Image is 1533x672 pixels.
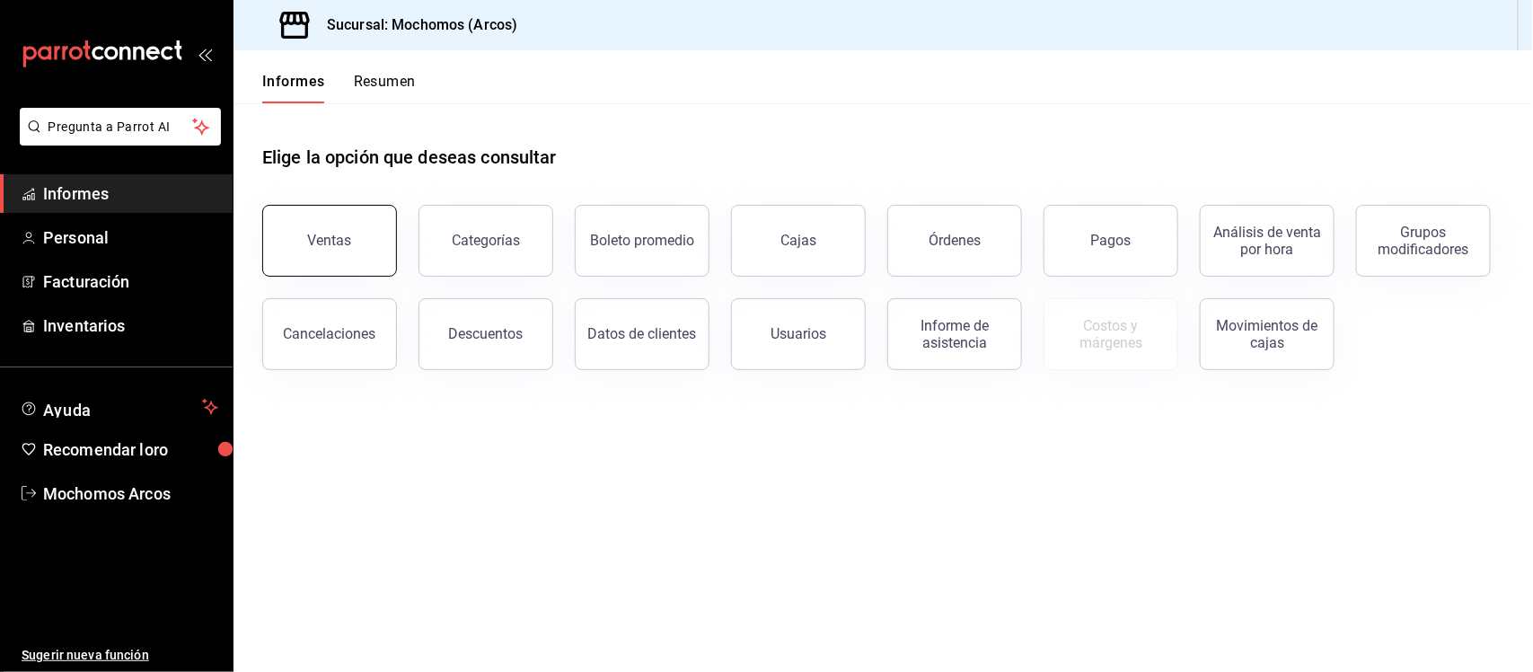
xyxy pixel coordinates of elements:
font: Sugerir nueva función [22,648,149,662]
font: Ventas [308,232,352,249]
font: Mochomos Arcos [43,484,171,503]
font: Resumen [354,73,416,90]
button: Ventas [262,205,397,277]
font: Personal [43,228,109,247]
button: Movimientos de cajas [1200,298,1335,370]
button: Descuentos [418,298,553,370]
font: Boleto promedio [590,232,694,249]
font: Análisis de venta por hora [1213,224,1321,258]
font: Ayuda [43,401,92,420]
font: Órdenes [929,232,981,249]
button: Órdenes [887,205,1022,277]
button: abrir_cajón_menú [198,47,212,61]
font: Cancelaciones [284,325,376,342]
button: Usuarios [731,298,866,370]
font: Usuarios [771,325,826,342]
font: Categorías [452,232,520,249]
font: Costos y márgenes [1079,317,1142,351]
button: Datos de clientes [575,298,709,370]
font: Pagos [1091,232,1132,249]
button: Cajas [731,205,866,277]
a: Pregunta a Parrot AI [13,130,221,149]
font: Facturación [43,272,129,291]
font: Elige la opción que deseas consultar [262,146,557,168]
button: Pagos [1044,205,1178,277]
font: Pregunta a Parrot AI [48,119,171,134]
button: Categorías [418,205,553,277]
button: Pregunta a Parrot AI [20,108,221,146]
div: pestañas de navegación [262,72,416,103]
font: Recomendar loro [43,440,168,459]
font: Informe de asistencia [921,317,989,351]
button: Boleto promedio [575,205,709,277]
button: Informe de asistencia [887,298,1022,370]
button: Cancelaciones [262,298,397,370]
font: Sucursal: Mochomos (Arcos) [327,16,517,33]
font: Inventarios [43,316,125,335]
button: Análisis de venta por hora [1200,205,1335,277]
font: Grupos modificadores [1379,224,1469,258]
font: Informes [262,73,325,90]
font: Cajas [780,232,816,249]
font: Datos de clientes [588,325,697,342]
font: Movimientos de cajas [1217,317,1318,351]
font: Descuentos [449,325,524,342]
button: Grupos modificadores [1356,205,1491,277]
button: Contrata inventarios para ver este informe [1044,298,1178,370]
font: Informes [43,184,109,203]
